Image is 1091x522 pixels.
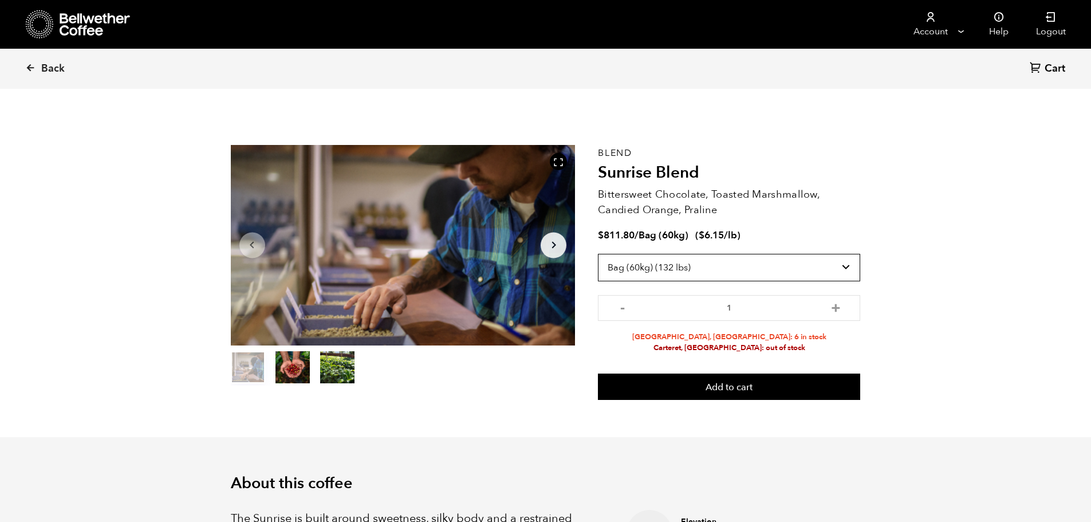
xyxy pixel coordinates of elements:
[598,343,860,354] li: Carteret, [GEOGRAPHIC_DATA]: out of stock
[231,474,861,493] h2: About this coffee
[635,229,639,242] span: /
[1030,61,1068,77] a: Cart
[724,229,737,242] span: /lb
[41,62,65,76] span: Back
[695,229,741,242] span: ( )
[598,374,860,400] button: Add to cart
[615,301,629,312] button: -
[1045,62,1065,76] span: Cart
[699,229,704,242] span: $
[598,163,860,183] h2: Sunrise Blend
[829,301,843,312] button: +
[598,332,860,343] li: [GEOGRAPHIC_DATA], [GEOGRAPHIC_DATA]: 6 in stock
[598,229,604,242] span: $
[699,229,724,242] bdi: 6.15
[639,229,688,242] span: Bag (60kg)
[598,187,860,218] p: Bittersweet Chocolate, Toasted Marshmallow, Candied Orange, Praline
[598,229,635,242] bdi: 811.80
